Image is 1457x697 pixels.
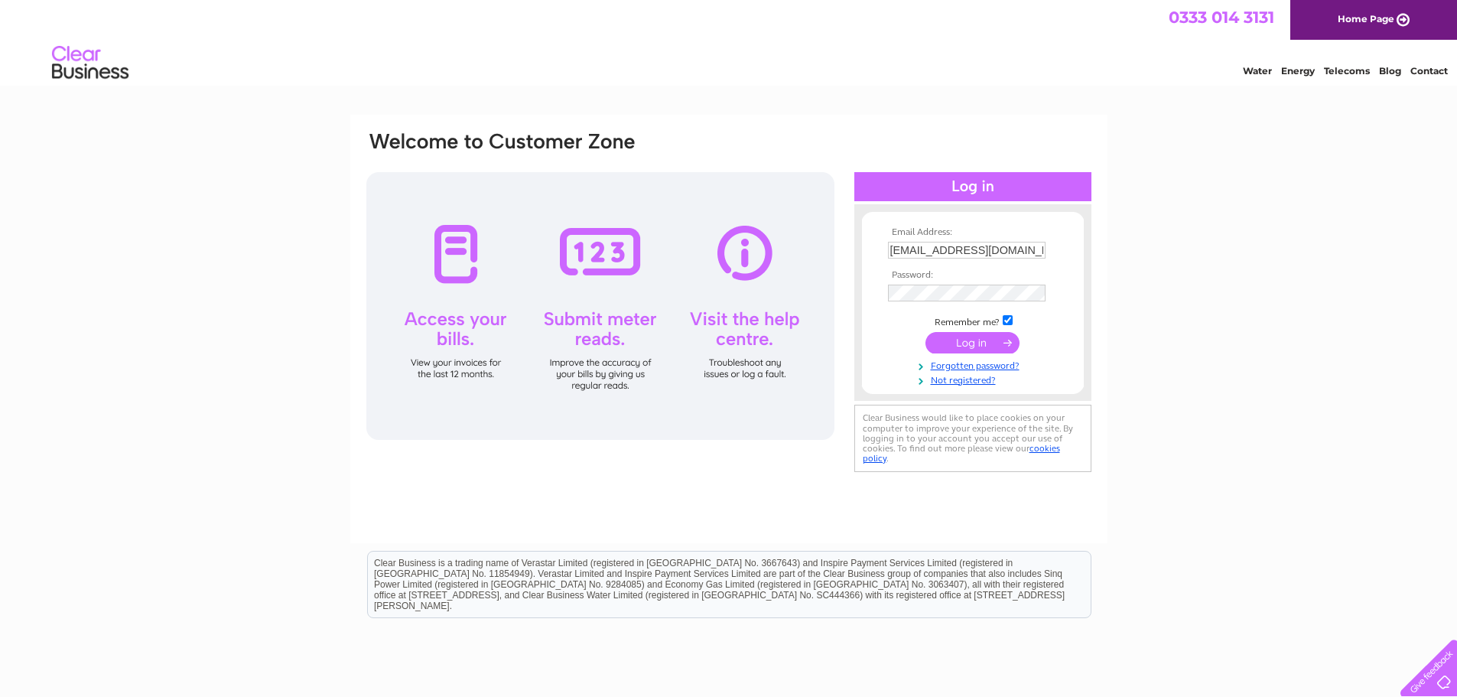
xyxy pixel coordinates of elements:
[368,8,1091,74] div: Clear Business is a trading name of Verastar Limited (registered in [GEOGRAPHIC_DATA] No. 3667643...
[925,332,1020,353] input: Submit
[863,443,1060,464] a: cookies policy
[888,357,1062,372] a: Forgotten password?
[888,372,1062,386] a: Not registered?
[884,313,1062,328] td: Remember me?
[1324,65,1370,77] a: Telecoms
[854,405,1091,471] div: Clear Business would like to place cookies on your computer to improve your experience of the sit...
[1379,65,1401,77] a: Blog
[884,270,1062,281] th: Password:
[1169,8,1274,27] a: 0333 014 3131
[51,40,129,86] img: logo.png
[1243,65,1272,77] a: Water
[1281,65,1315,77] a: Energy
[1410,65,1448,77] a: Contact
[884,227,1062,238] th: Email Address:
